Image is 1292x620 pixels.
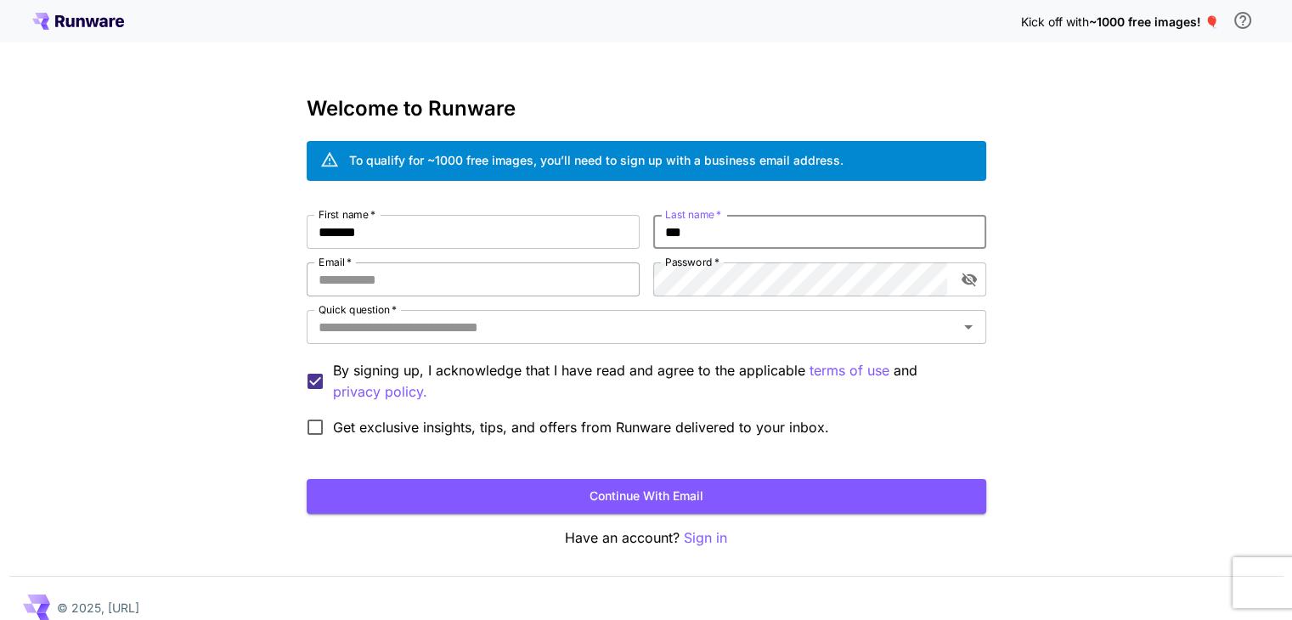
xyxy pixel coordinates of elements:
p: terms of use [810,360,889,381]
span: Get exclusive insights, tips, and offers from Runware delivered to your inbox. [333,417,829,437]
p: Have an account? [307,527,986,549]
label: Last name [665,207,721,222]
h3: Welcome to Runware [307,97,986,121]
label: Password [665,255,719,269]
button: Continue with email [307,479,986,514]
p: By signing up, I acknowledge that I have read and agree to the applicable and [333,360,973,403]
label: Quick question [319,302,397,317]
div: To qualify for ~1000 free images, you’ll need to sign up with a business email address. [349,151,843,169]
label: Email [319,255,352,269]
span: ~1000 free images! 🎈 [1089,14,1219,29]
label: First name [319,207,375,222]
button: By signing up, I acknowledge that I have read and agree to the applicable terms of use and [333,381,427,403]
button: Open [956,315,980,339]
button: In order to qualify for free credit, you need to sign up with a business email address and click ... [1226,3,1260,37]
button: By signing up, I acknowledge that I have read and agree to the applicable and privacy policy. [810,360,889,381]
button: toggle password visibility [954,264,985,295]
p: privacy policy. [333,381,427,403]
p: © 2025, [URL] [57,599,139,617]
span: Kick off with [1021,14,1089,29]
button: Sign in [684,527,727,549]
